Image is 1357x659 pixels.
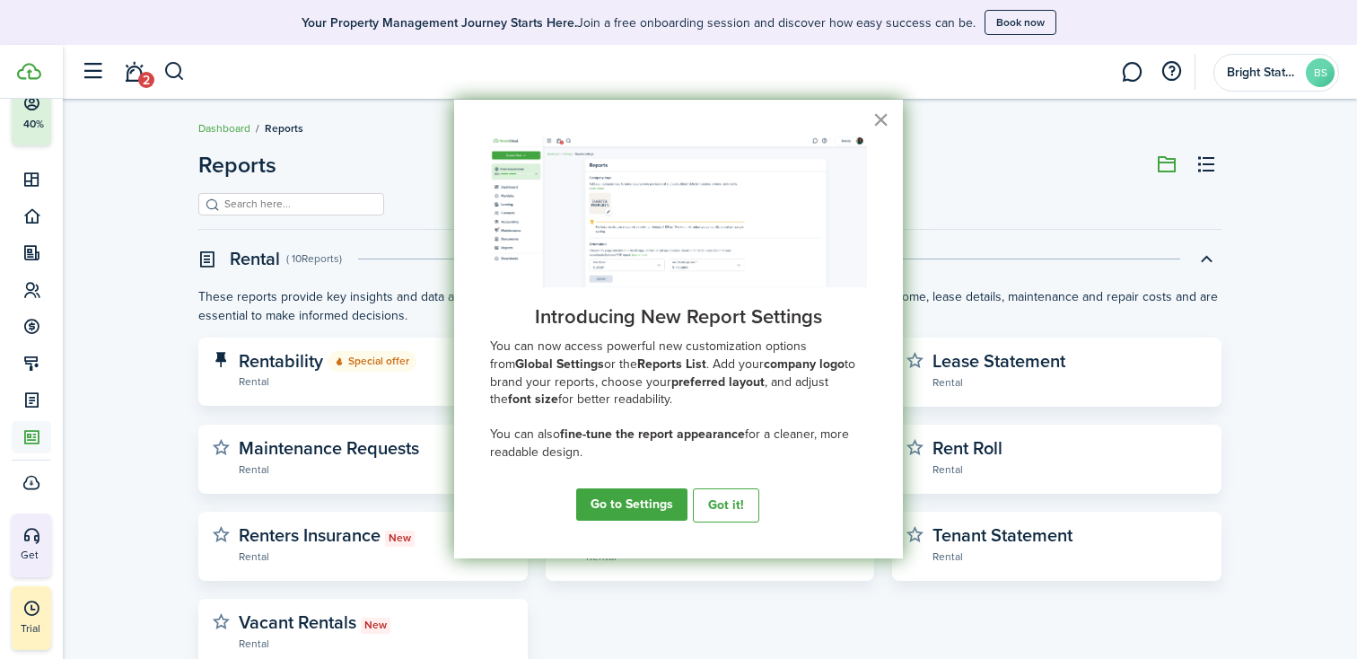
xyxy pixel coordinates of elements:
[230,245,280,272] swimlane-title: Rental
[932,435,1002,461] widget-stats-description: Rent Roll
[490,425,560,444] span: You can also
[198,120,250,136] a: Dashboard
[508,390,558,409] strong: font size
[286,250,342,267] swimlane-subtitle: ( 10 Reports )
[490,425,853,461] span: for a cleaner, more readable design.
[1156,57,1186,87] button: Open resource center
[389,532,411,545] span: New
[239,460,514,478] widget-stats-subtitle: Rental
[117,49,151,95] a: Notifications
[12,81,161,145] button: Toggle steps
[239,372,514,390] widget-stats-subtitle: Rental
[872,105,889,134] button: Close
[637,355,706,373] strong: Reports List
[163,57,186,87] button: Search
[932,522,1072,549] widget-stats-description: Tenant Statement
[212,612,230,630] button: Mark as favourite
[906,525,924,543] button: Mark as favourite
[1306,58,1335,87] avatar-text: BS
[1115,49,1149,95] a: Messaging
[693,488,759,523] button: Got it!
[932,373,1208,391] widget-stats-subtitle: Rental
[906,351,924,369] button: Mark as favourite
[302,13,976,32] p: Join a free onboarding session and discover how easy success can be.
[239,609,390,636] widget-stats-description: Vacant Rentals
[985,10,1056,35] button: Book now
[239,351,514,372] widget-stats-description: Rentability
[932,547,1208,565] widget-stats-subtitle: Rental
[239,634,514,652] widget-stats-subtitle: Rental
[198,154,276,176] header-page-title: Reports
[265,120,303,136] span: Reports
[558,390,672,409] span: for better readability.
[212,525,230,543] button: Mark as favourite
[490,373,832,409] span: , and adjust the
[21,548,130,563] p: Get
[212,438,230,456] button: Mark as favourite
[490,355,859,391] span: to brand your reports, choose your
[932,347,1065,374] widget-stats-description: Lease Statement
[576,488,687,521] button: Go to Settings
[604,355,637,373] span: or the
[239,522,415,549] widget-stats-description: Renters Insurance
[328,351,416,372] span: Special offer
[239,547,514,565] widget-stats-subtitle: Rental
[490,337,810,373] span: You can now access powerful new customization options from
[490,305,867,329] h3: Introducing New Report Settings
[560,425,745,444] strong: fine-tune the report appearance
[239,435,419,461] widget-stats-description: Maintenance Requests
[364,619,387,632] span: New
[302,13,577,32] b: Your Property Management Journey Starts Here.
[764,355,845,373] strong: company logo
[671,373,765,391] strong: preferred layout
[906,438,924,456] button: Mark as favourite
[706,355,764,373] span: . Add your
[220,196,378,213] input: Search here...
[21,620,92,637] p: Trial
[1227,66,1299,79] span: Bright State Realty Solution
[1191,243,1221,274] button: Toggle accordion
[198,287,1221,325] p: These reports provide key insights and data about the performance and status of rental properties...
[17,63,41,80] img: TenantCloud
[515,355,604,373] strong: Global Settings
[932,460,1208,478] widget-stats-subtitle: Rental
[22,117,45,132] p: 40%
[75,55,109,89] button: Open sidebar
[138,72,154,88] span: 2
